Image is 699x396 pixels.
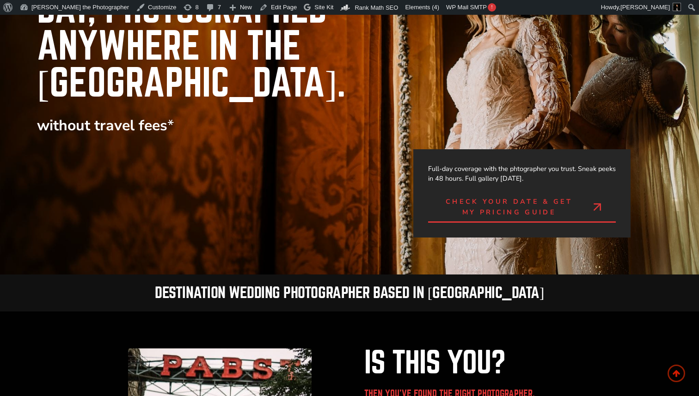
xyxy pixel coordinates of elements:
[355,4,398,11] span: Rank Math SEO
[620,4,670,11] span: [PERSON_NAME]
[439,196,580,218] span: Check Your Date & Get My Pricing Guide
[488,3,496,12] span: !
[10,286,689,300] h2: Destination Wedding Photographer based in [GEOGRAPHIC_DATA]
[428,164,616,183] p: Full-day coverage with the phtographer you trust. Sneak peeks in 48 hours. Full gallery [DATE].
[428,195,616,223] a: Check Your Date & Get My Pricing Guide
[364,348,594,378] h2: Is this you?
[668,365,685,382] a: Scroll to top
[314,4,333,11] span: Site Kit
[37,116,167,135] strong: without travel fees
